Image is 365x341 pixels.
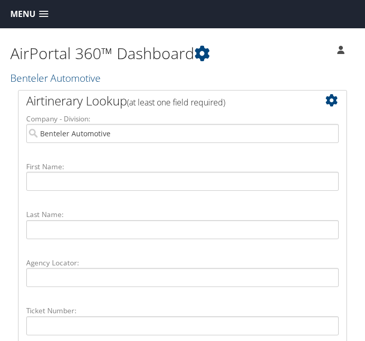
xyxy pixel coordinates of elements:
[10,43,269,64] h1: AirPortal 360™ Dashboard
[26,92,257,110] h2: Airtinerary Lookup
[10,71,103,85] a: Benteler Automotive
[26,258,339,268] label: Agency Locator:
[26,114,339,124] label: Company - Division:
[26,306,339,316] label: Ticket Number:
[10,9,35,19] span: Menu
[5,6,53,23] a: Menu
[26,209,339,220] label: Last Name:
[26,161,339,172] label: First Name:
[127,97,225,108] span: (at least one field required)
